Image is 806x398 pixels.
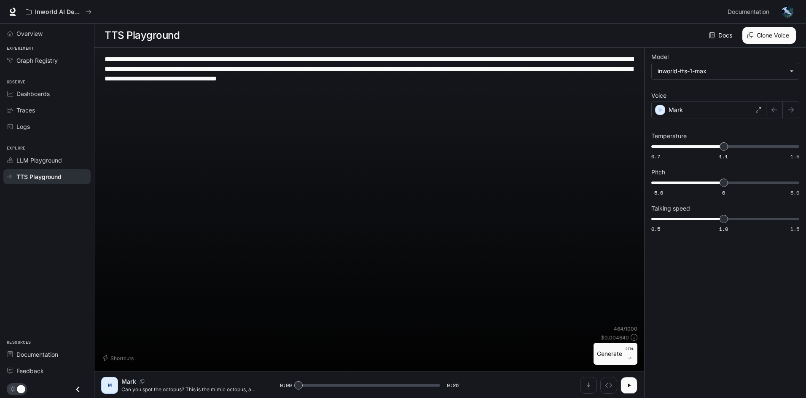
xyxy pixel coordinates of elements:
[790,189,799,196] span: 5.0
[782,6,793,18] img: User avatar
[3,119,91,134] a: Logs
[626,346,634,356] p: CTRL +
[614,325,637,332] p: 464 / 1000
[651,54,669,60] p: Model
[742,27,796,44] button: Clone Voice
[651,153,660,160] span: 0.7
[669,106,683,114] p: Mark
[16,56,58,65] span: Graph Registry
[719,225,728,232] span: 1.0
[3,153,91,168] a: LLM Playground
[3,86,91,101] a: Dashboards
[651,93,666,99] p: Voice
[16,89,50,98] span: Dashboards
[3,53,91,68] a: Graph Registry
[136,379,148,384] button: Copy Voice ID
[651,225,660,232] span: 0.5
[101,351,137,365] button: Shortcuts
[651,189,663,196] span: -5.0
[651,133,687,139] p: Temperature
[22,3,95,20] button: All workspaces
[601,334,629,341] p: $ 0.004640
[16,172,62,181] span: TTS Playground
[790,225,799,232] span: 1.5
[652,63,799,79] div: inworld-tts-1-max
[35,8,82,16] p: Inworld AI Demos
[651,169,665,175] p: Pitch
[280,381,292,390] span: 0:00
[728,7,769,17] span: Documentation
[779,3,796,20] button: User avatar
[719,153,728,160] span: 1.1
[658,67,785,75] div: inworld-tts-1-max
[3,26,91,41] a: Overview
[651,206,690,211] p: Talking speed
[3,347,91,362] a: Documentation
[3,103,91,118] a: Traces
[17,384,25,393] span: Dark mode toggle
[626,346,634,361] p: ⏎
[580,377,597,394] button: Download audio
[707,27,736,44] a: Docs
[16,156,62,165] span: LLM Playground
[3,363,91,378] a: Feedback
[105,27,180,44] h1: TTS Playground
[16,122,30,131] span: Logs
[722,189,725,196] span: 0
[68,381,87,398] button: Close drawer
[724,3,776,20] a: Documentation
[121,377,136,386] p: Mark
[103,379,116,392] div: M
[3,169,91,184] a: TTS Playground
[790,153,799,160] span: 1.5
[16,350,58,359] span: Documentation
[600,377,617,394] button: Inspect
[16,106,35,115] span: Traces
[121,386,260,393] p: Can you spot the octopus? This is the mimic octopus, a master of disguise! It can change its body...
[594,343,637,365] button: GenerateCTRL +⏎
[16,366,44,375] span: Feedback
[447,381,459,390] span: 0:26
[16,29,43,38] span: Overview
